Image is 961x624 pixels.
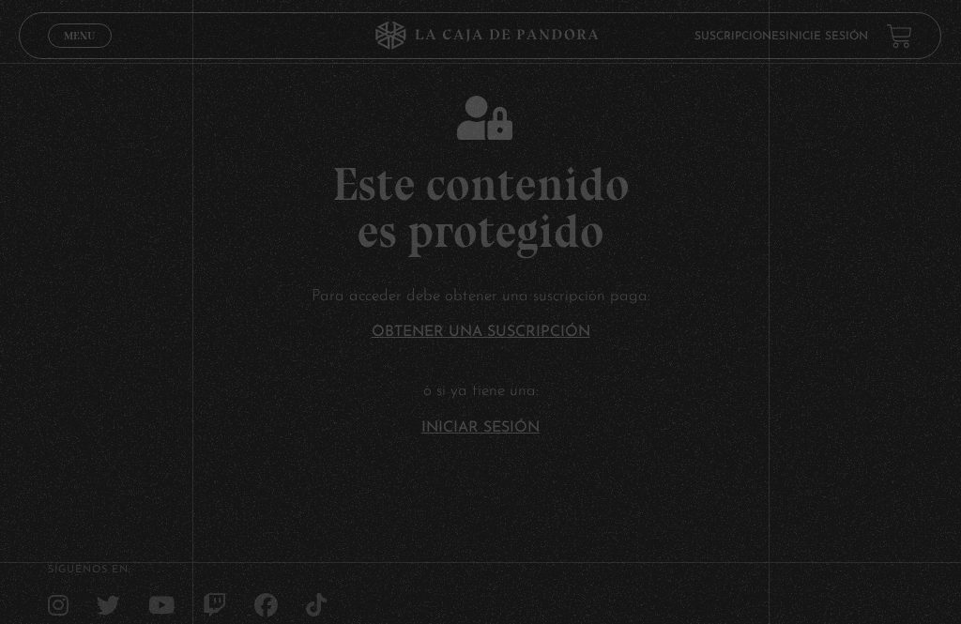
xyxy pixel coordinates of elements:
[372,325,590,340] a: Obtener una suscripción
[58,46,102,59] span: Cerrar
[786,31,869,42] a: Inicie sesión
[65,30,96,41] span: Menu
[48,565,913,575] h4: SÍguenos en:
[421,420,540,435] a: Iniciar Sesión
[888,23,913,49] a: View your shopping cart
[695,31,786,42] a: Suscripciones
